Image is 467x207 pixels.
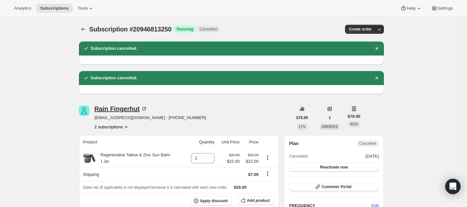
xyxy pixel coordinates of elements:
[94,115,206,121] span: [EMAIL_ADDRESS][DOMAIN_NAME] · [PHONE_NUMBER]
[100,159,109,164] small: 1 Jar
[74,4,98,13] button: Tools
[359,141,376,146] span: Cancelled
[185,135,216,149] th: Quantity
[248,153,258,157] small: $25.00
[320,165,348,170] span: Reactivate now
[263,170,273,177] button: Shipping actions
[407,6,415,11] span: Help
[348,113,360,120] span: $78.95
[372,73,381,82] button: Dismiss notification
[445,179,461,194] div: Open Intercom Messenger
[247,198,270,203] span: Add product
[200,27,217,32] span: Cancelled
[177,27,193,32] span: Recurring
[329,115,331,120] span: 1
[289,153,308,160] span: Cancelled
[238,196,273,205] button: Add product
[40,6,69,11] span: Subscriptions
[94,106,147,112] div: Rain Fingerhut
[36,4,73,13] button: Subscriptions
[366,153,379,160] span: [DATE]
[263,154,273,161] button: Product actions
[325,113,335,122] button: 1
[234,185,247,190] span: $29.00
[322,184,351,189] span: Customer Portal
[10,4,35,13] button: Analytics
[437,6,453,11] span: Settings
[200,198,228,203] span: Apply discount
[78,6,88,11] span: Tools
[89,26,171,33] span: Subscription #20946813250
[96,152,170,165] div: Regenerative Tallow & Zinc Sun Balm
[299,125,306,129] span: LTV
[289,182,379,191] button: Customer Portal
[289,163,379,172] button: Reactivate now
[83,185,228,190] span: Sales tax (if applicable) is not displayed because it is calculated with each new order.
[79,25,88,34] button: Subscriptions
[216,135,241,149] th: Unit Price
[289,140,299,147] h2: Plan
[350,122,358,126] span: AOV
[322,125,338,129] span: ORDERS
[248,172,259,177] span: $7.00
[345,25,376,34] button: Create order
[79,135,185,149] th: Product
[191,196,232,206] button: Apply discount
[227,158,240,165] span: $22.00
[91,75,137,81] h2: Subscription cancelled.
[241,135,260,149] th: Price
[372,44,381,53] button: Dismiss notification
[91,45,137,52] h2: Subscription cancelled.
[94,124,129,130] button: Product actions
[79,167,185,181] th: Shipping
[396,4,426,13] button: Help
[229,153,239,157] small: $25.00
[83,152,96,165] img: product img
[427,4,457,13] button: Settings
[243,158,258,165] span: $22.00
[79,106,89,116] span: Rain Fingerhut
[296,115,308,120] span: $78.95
[292,113,312,122] button: $78.95
[14,6,31,11] span: Analytics
[349,27,372,32] span: Create order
